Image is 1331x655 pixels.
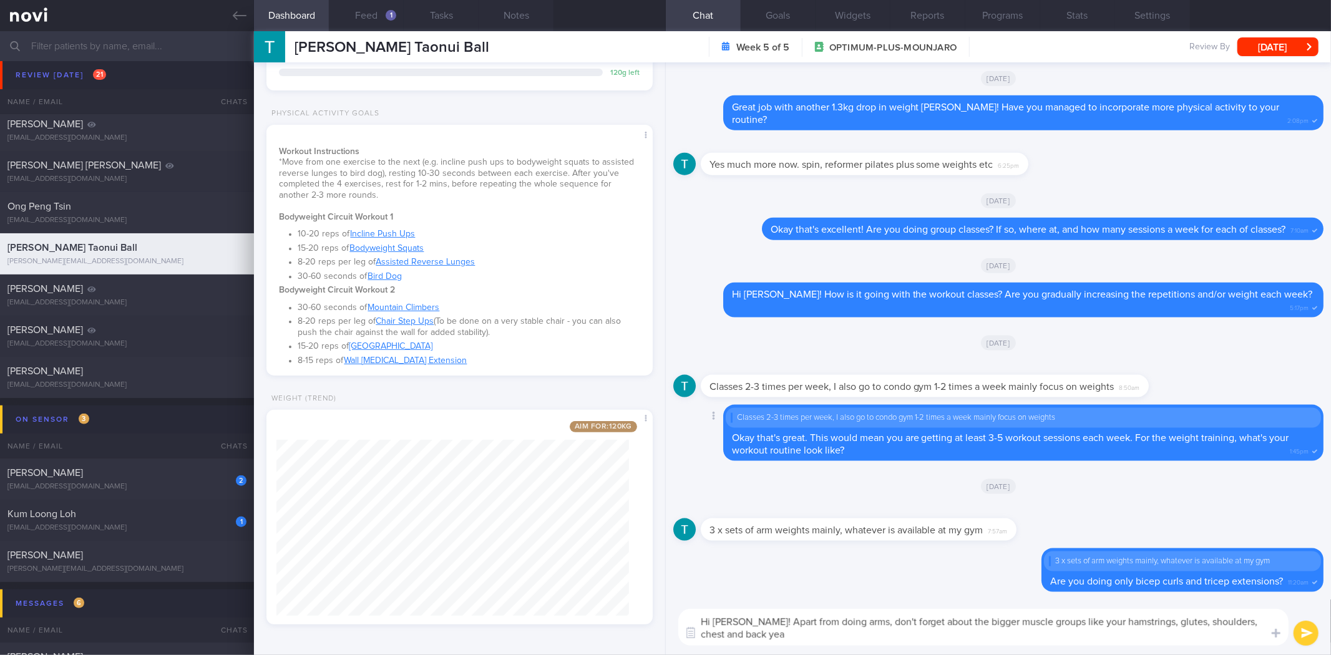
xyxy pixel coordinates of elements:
span: [DATE] [981,205,1017,220]
strong: Week 5 of 5 [736,41,789,54]
span: [PERSON_NAME] [7,284,83,294]
span: [DATE] [981,270,1017,285]
span: 7:57am [988,536,1008,548]
div: [EMAIL_ADDRESS][DOMAIN_NAME] [7,298,246,308]
span: 3 x sets of arm weights mainly, whatever is available at my gym [709,537,983,547]
div: 1 [386,10,396,21]
span: Are you doing only bicep curls and tricep extensions? [1050,588,1283,598]
span: Aim for: 120 kg [570,421,637,432]
button: [DATE] [1237,37,1319,56]
li: 8-20 reps per leg of [298,254,640,268]
div: 120 g left [609,69,640,78]
span: Review By [1189,42,1230,53]
li: 8-20 reps per leg of (To be done on a very stable chair - you can also push the chair against the... [298,313,640,338]
span: [PERSON_NAME] [7,468,83,478]
span: 2:08pm [1287,125,1309,137]
span: [PERSON_NAME] [PERSON_NAME] [7,160,161,170]
div: [PERSON_NAME][EMAIL_ADDRESS][DOMAIN_NAME] [7,257,246,266]
span: [DATE] [981,347,1017,362]
span: 1:45pm [1290,456,1309,468]
div: Classes 2-3 times per week, I also go to condo gym 1-2 times a week mainly focus on weights [731,425,1316,435]
span: [DATE] [981,83,1017,98]
span: OPTIMUM-PLUS-MOUNJARO [829,42,957,54]
span: [PERSON_NAME] [7,325,83,335]
span: 6:25pm [998,170,1020,182]
a: Incline Push Ups [350,230,415,238]
strong: Bodyweight Circuit Workout 2 [279,286,395,294]
a: Assisted Reverse Lunges [376,258,475,266]
li: 10-20 reps of [298,226,640,240]
span: Okay that's great. This would mean you are getting at least 3-5 workout sessions each week. For t... [732,445,1289,467]
div: [EMAIL_ADDRESS][DOMAIN_NAME] [7,133,246,143]
a: [GEOGRAPHIC_DATA] [349,342,432,351]
span: [PERSON_NAME] [7,550,83,560]
span: 7:10am [1290,235,1309,247]
div: Weight (Trend) [266,394,336,404]
span: 8:50am [1119,392,1140,404]
div: 2 [236,475,246,486]
span: 6 [74,598,84,608]
span: [PERSON_NAME] [7,119,83,129]
span: 3 [79,414,89,424]
div: On sensor [12,411,92,428]
span: [PERSON_NAME] [7,78,83,88]
strong: Workout Instructions [279,147,359,156]
span: Okay that's excellent! Are you doing group classes? If so, where at, and how many sessions a week... [771,236,1285,246]
span: *Move from one exercise to the next (e.g. incline push ups to bodyweight squats to assisted rever... [279,158,634,200]
div: 3 x sets of arm weights mainly, whatever is available at my gym [1049,568,1316,578]
a: Chair Step Ups [376,317,434,326]
span: Ong Peng Tsin [7,201,71,211]
div: 1 [236,517,246,527]
div: [PERSON_NAME][EMAIL_ADDRESS][DOMAIN_NAME] [7,565,246,574]
div: [EMAIL_ADDRESS][DOMAIN_NAME] [7,381,246,390]
div: [EMAIL_ADDRESS][DOMAIN_NAME] [7,175,246,184]
div: [EMAIL_ADDRESS][DOMAIN_NAME] [7,216,246,225]
span: Kum Loong Loh [7,509,76,519]
span: [PERSON_NAME] Taonui Ball [295,40,489,55]
div: [EMAIL_ADDRESS][DOMAIN_NAME] [7,523,246,533]
div: Physical Activity Goals [266,109,379,119]
div: Chats [204,434,254,458]
li: 15-20 reps of [298,338,640,352]
a: Mountain Climbers [368,303,439,312]
a: Bird Dog [368,272,402,281]
span: [PERSON_NAME] [7,366,83,376]
div: [EMAIL_ADDRESS][DOMAIN_NAME] [7,339,246,349]
li: 30-60 seconds of [298,299,640,314]
span: [DATE] [981,491,1017,506]
span: Yes much more now. spin, reformer pilates plus some weights etc [709,172,993,182]
li: 30-60 seconds of [298,268,640,283]
div: Chats [204,618,254,643]
div: Messages [12,595,87,612]
li: 15-20 reps of [298,240,640,255]
span: Great job with another 1.3kg drop in weight [PERSON_NAME]! Have you managed to incorporate more p... [732,114,1280,137]
a: Wall [MEDICAL_DATA] Extension [344,356,467,365]
a: Bodyweight Squats [349,244,424,253]
span: [PERSON_NAME] Taonui Ball [7,243,137,253]
strong: Bodyweight Circuit Workout 1 [279,213,393,221]
div: [EMAIL_ADDRESS][DOMAIN_NAME] [7,482,246,492]
span: 5:17pm [1290,313,1309,324]
span: 11:20am [1288,587,1309,599]
li: 8-15 reps of [298,352,640,367]
div: [EMAIL_ADDRESS][DOMAIN_NAME] [7,92,246,102]
span: Classes 2-3 times per week, I also go to condo gym 1-2 times a week mainly focus on weights [709,394,1114,404]
span: Hi [PERSON_NAME]! How is it going with the workout classes? Are you gradually increasing the repe... [732,301,1313,311]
